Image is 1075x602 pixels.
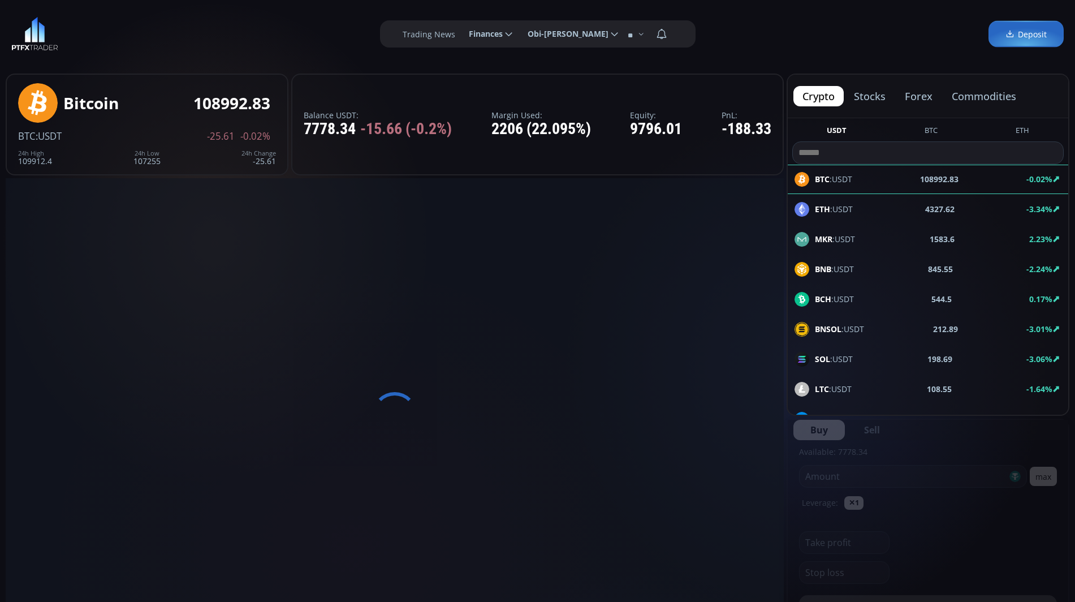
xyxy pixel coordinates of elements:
div: Bitcoin [63,94,119,112]
button: commodities [943,86,1025,106]
span: -0.02% [240,131,270,141]
b: -1.64% [1026,384,1052,394]
label: Trading News [403,28,455,40]
span: :USDT [36,130,62,143]
span: :USDT [815,353,853,365]
div: 7778.34 [304,121,452,138]
div: -25.61 [241,150,276,165]
b: 544.5 [931,293,952,305]
b: 4327.62 [925,203,955,215]
div: 109912.4 [18,150,52,165]
b: ETH [815,204,830,214]
b: 2.23% [1029,234,1052,244]
span: :USDT [815,263,854,275]
span: :USDT [815,413,860,425]
span: -25.61 [207,131,235,141]
b: 212.89 [933,323,958,335]
b: 22.66 [933,413,953,425]
b: 108.55 [927,383,952,395]
span: :USDT [815,323,864,335]
div: 24h Change [241,150,276,157]
div: 9796.01 [630,121,682,138]
label: Margin Used: [491,111,591,119]
label: Equity: [630,111,682,119]
div: 24h Low [133,150,161,157]
span: Finances [461,23,503,45]
span: :USDT [815,383,852,395]
b: 198.69 [927,353,952,365]
div: 2206 (22.095%) [491,121,591,138]
button: forex [896,86,942,106]
span: BTC [18,130,36,143]
span: -15.66 (-0.2%) [360,121,452,138]
b: BNSOL [815,324,841,334]
img: LOGO [11,17,58,51]
div: 107255 [133,150,161,165]
b: SOL [815,354,830,364]
b: BCH [815,294,831,304]
button: stocks [845,86,895,106]
div: 108992.83 [193,94,270,112]
b: -5.90% [1026,414,1052,424]
label: PnL: [722,111,771,119]
button: ETH [1011,125,1034,139]
b: 0.17% [1029,294,1052,304]
span: Deposit [1005,28,1047,40]
b: BNB [815,264,831,274]
button: BTC [920,125,942,139]
span: Obi-[PERSON_NAME] [520,23,608,45]
b: -3.01% [1026,324,1052,334]
b: DASH [815,414,837,424]
b: -2.24% [1026,264,1052,274]
a: Deposit [988,21,1064,48]
div: 24h High [18,150,52,157]
button: crypto [793,86,844,106]
b: 845.55 [928,263,953,275]
span: :USDT [815,233,855,245]
span: :USDT [815,203,853,215]
button: USDT [822,125,851,139]
b: LTC [815,384,829,394]
b: -3.06% [1026,354,1052,364]
label: Balance USDT: [304,111,452,119]
span: :USDT [815,293,854,305]
b: 1583.6 [930,233,955,245]
b: -3.34% [1026,204,1052,214]
div: -188.33 [722,121,771,138]
b: MKR [815,234,832,244]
